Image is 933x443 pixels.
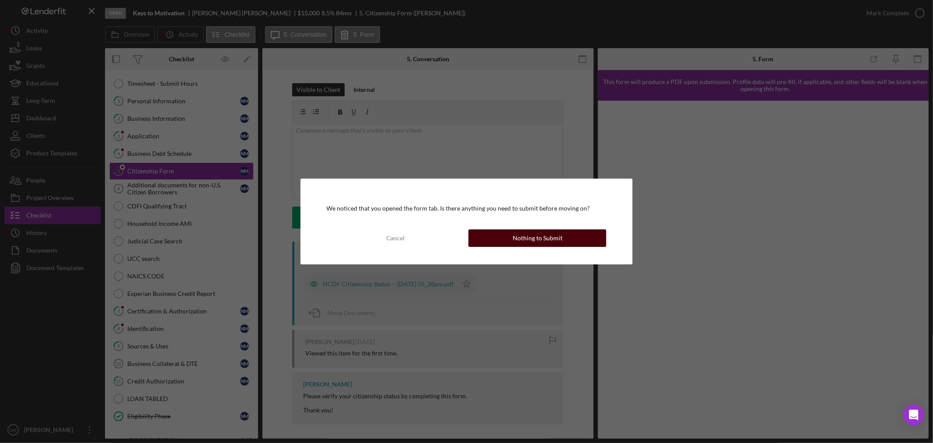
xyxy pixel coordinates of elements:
div: Nothing to Submit [513,229,563,247]
div: Cancel [386,229,405,247]
div: Open Intercom Messenger [903,404,924,425]
div: We noticed that you opened the form tab. Is there anything you need to submit before moving on? [327,205,607,212]
button: Cancel [327,229,465,247]
button: Nothing to Submit [468,229,606,247]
